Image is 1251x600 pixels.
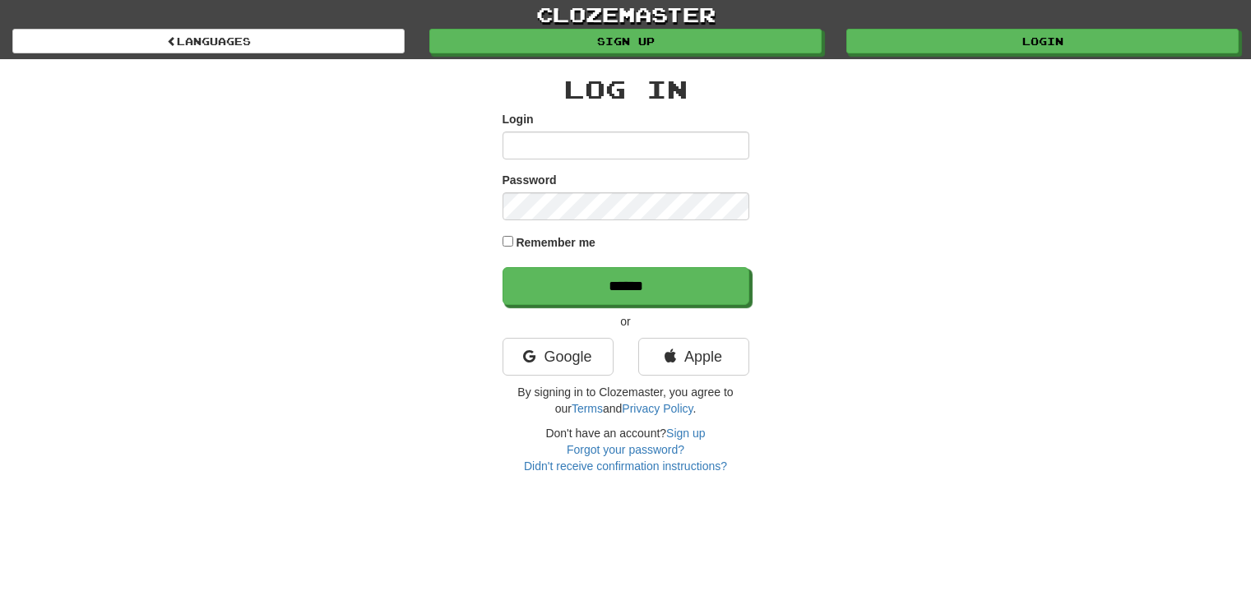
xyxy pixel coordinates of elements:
[503,338,614,376] a: Google
[12,29,405,53] a: Languages
[572,402,603,415] a: Terms
[503,76,749,103] h2: Log In
[503,425,749,474] div: Don't have an account?
[567,443,684,456] a: Forgot your password?
[503,384,749,417] p: By signing in to Clozemaster, you agree to our and .
[503,313,749,330] p: or
[638,338,749,376] a: Apple
[503,172,557,188] label: Password
[622,402,693,415] a: Privacy Policy
[503,111,534,127] label: Login
[846,29,1239,53] a: Login
[516,234,595,251] label: Remember me
[429,29,822,53] a: Sign up
[524,459,727,473] a: Didn't receive confirmation instructions?
[666,427,705,440] a: Sign up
